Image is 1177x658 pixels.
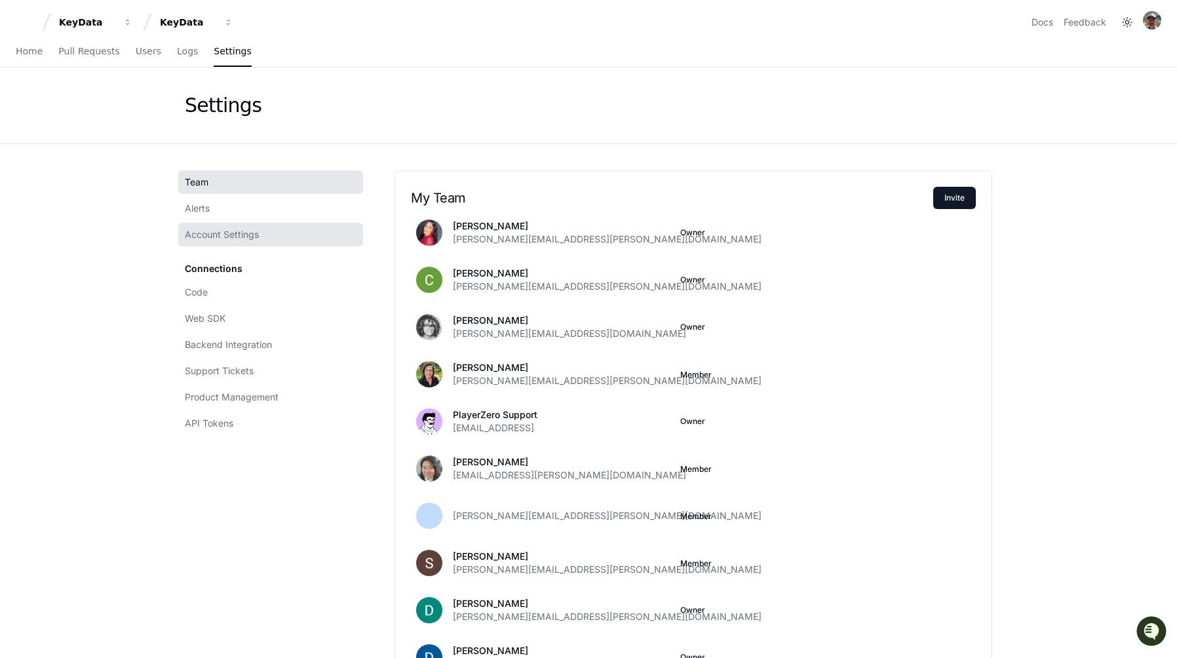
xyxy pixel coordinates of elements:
a: Account Settings [178,223,363,246]
p: [PERSON_NAME] [453,220,762,233]
div: Settings [185,94,261,117]
span: Product Management [185,391,279,404]
button: Invite [933,187,976,209]
span: Alerts [185,202,210,215]
img: ACg8ocJ5xzVOTABYD89vhr58QOPnoISmPXouEFuBXVE3P9IbcWCWQ6c=s96-c [1143,11,1161,29]
a: Web SDK [178,307,363,330]
button: Member [680,558,712,569]
a: Support Tickets [178,359,363,383]
span: Home [16,47,43,55]
a: Home [16,37,43,67]
span: Backend Integration [185,338,272,351]
div: Start new chat [45,98,215,111]
a: Alerts [178,197,363,220]
img: ACg8ocLgT272Zf1VHLYKLdf3ZLwJTkgrm2U5gPTXhjBGVPS2dY_NHA=s96-c [416,550,442,576]
span: [PERSON_NAME][EMAIL_ADDRESS][PERSON_NAME][DOMAIN_NAME] [453,610,762,623]
span: [PERSON_NAME][EMAIL_ADDRESS][PERSON_NAME][DOMAIN_NAME] [453,563,762,576]
span: [EMAIL_ADDRESS][PERSON_NAME][DOMAIN_NAME] [453,469,686,482]
span: [PERSON_NAME][EMAIL_ADDRESS][PERSON_NAME][DOMAIN_NAME] [453,374,762,387]
span: Owner [680,322,705,332]
span: [PERSON_NAME][EMAIL_ADDRESS][PERSON_NAME][DOMAIN_NAME] [453,509,762,522]
p: [PERSON_NAME] [453,597,762,610]
a: Team [178,170,363,194]
img: 1756235613930-3d25f9e4-fa56-45dd-b3ad-e072dfbd1548 [13,98,37,121]
p: [PERSON_NAME] [453,361,762,374]
span: Team [185,176,208,189]
button: KeyData [54,10,138,34]
a: API Tokens [178,412,363,435]
span: Owner [680,227,705,238]
img: ACg8ocLWJuvmuNwk4iRcW24nZi_fehXUORlBPxH9pusKVtZVetEizkI=s96-c [416,455,442,482]
p: [PERSON_NAME] [453,550,762,563]
a: Powered byPylon [92,137,159,147]
p: [PERSON_NAME] [453,267,762,280]
img: PlayerZero [13,13,39,39]
p: PlayerZero Support [453,408,537,421]
a: Docs [1032,16,1053,29]
button: Member [680,370,712,380]
span: [PERSON_NAME][EMAIL_ADDRESS][PERSON_NAME][DOMAIN_NAME] [453,233,762,246]
a: Pull Requests [58,37,119,67]
p: [PERSON_NAME] [453,455,686,469]
button: Feedback [1064,16,1106,29]
img: ACg8ocIOYKLuHxMgxAKVF1-r8kDnkCUDpPhsNqwId8r3xR6y5g74v5A=s96-c [416,314,442,340]
span: Web SDK [185,312,225,325]
a: Backend Integration [178,333,363,357]
span: Pylon [130,138,159,147]
button: Start new chat [223,102,239,117]
img: ACg8ocIMhgArYgx6ZSQUNXU5thzs6UsPf9rb_9nFAWwzqr8JC4dkNA=s96-c [416,267,442,293]
img: ACg8ocKet0vPXz9lSp14dS7hRSiZmuAbnmVWoHGQcAV4XUDWxXJWrq2G=s96-c [416,220,442,246]
img: avatar [416,408,442,435]
span: [PERSON_NAME][EMAIL_ADDRESS][PERSON_NAME][DOMAIN_NAME] [453,280,762,293]
span: Logs [177,47,198,55]
span: Users [136,47,161,55]
span: Settings [214,47,251,55]
a: Code [178,281,363,304]
a: Product Management [178,385,363,409]
span: Account Settings [185,228,259,241]
button: Member [680,464,712,474]
span: API Tokens [185,417,233,430]
span: Pull Requests [58,47,119,55]
div: KeyData [160,16,216,29]
span: Owner [680,416,705,427]
a: Logs [177,37,198,67]
div: We're available if you need us! [45,111,166,121]
button: Member [680,511,712,522]
img: ACg8ocLvovnY_d2MMM_fXcDK2UnvcelOSNnWxGIz2_noF73A6B3cVDQ=s96-c [416,361,442,387]
img: ACg8ocIv1hTECQto30UF_1qSYP2kKFLkzawXvl7gAivi8rl3MPNN=s96-c [416,597,442,623]
iframe: Open customer support [1135,615,1170,650]
a: Users [136,37,161,67]
a: Settings [214,37,251,67]
span: Code [185,286,208,299]
h2: My Team [411,190,933,206]
span: [PERSON_NAME][EMAIL_ADDRESS][DOMAIN_NAME] [453,327,686,340]
span: [EMAIL_ADDRESS] [453,421,534,435]
span: Support Tickets [185,364,254,377]
span: Owner [680,275,705,285]
span: Owner [680,605,705,615]
p: [PERSON_NAME] [453,314,686,327]
p: [PERSON_NAME] [453,644,686,657]
div: Welcome [13,52,239,73]
button: KeyData [155,10,239,34]
div: KeyData [59,16,115,29]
